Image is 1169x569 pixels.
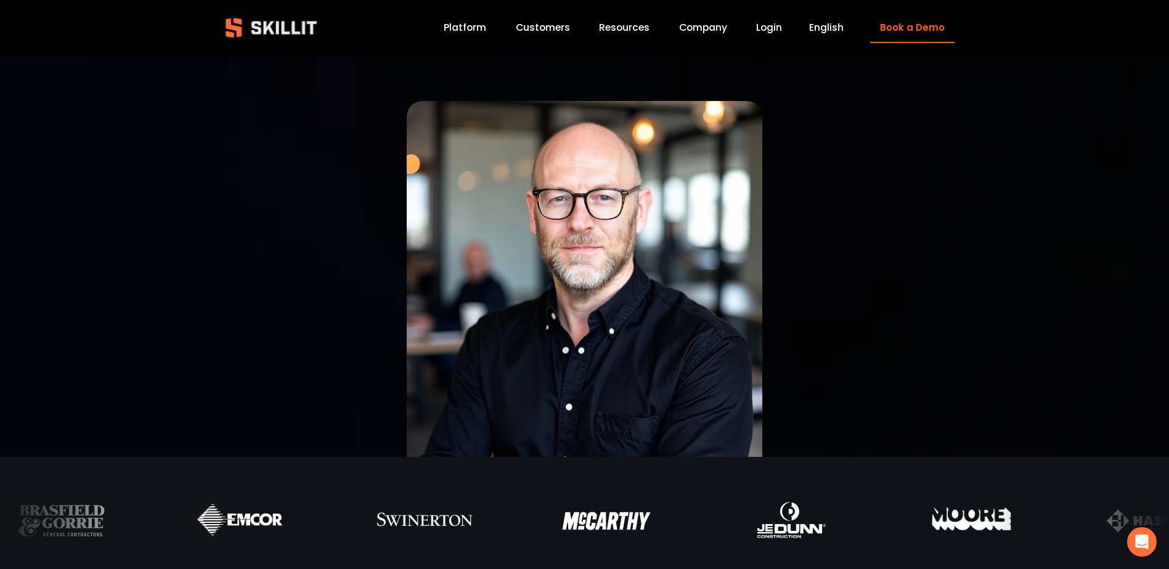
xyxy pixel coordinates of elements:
a: Platform [444,20,486,36]
a: Customers [516,20,570,36]
div: language picker [809,20,844,36]
a: Book a Demo [870,13,954,43]
span: English [809,20,844,34]
img: Skillit [215,9,327,46]
a: Company [679,20,727,36]
div: Open Intercom Messenger [1127,527,1157,557]
a: folder dropdown [599,20,650,36]
span: Resources [599,20,650,34]
a: Login [756,20,782,36]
